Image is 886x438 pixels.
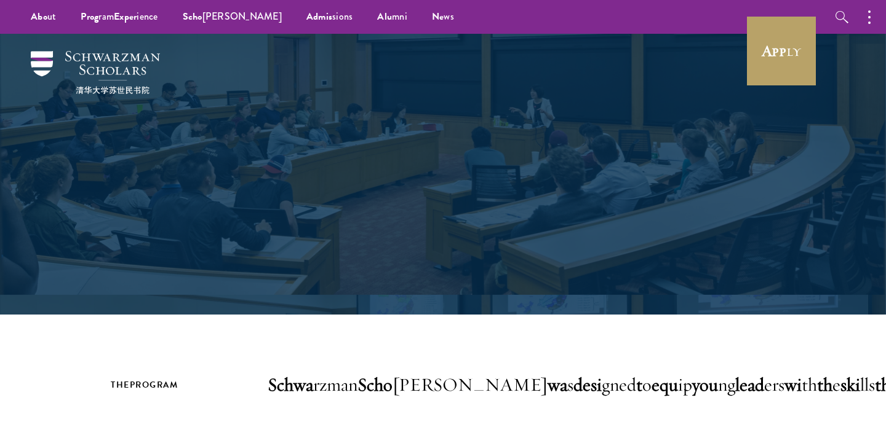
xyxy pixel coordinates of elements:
b: Ne [432,9,444,24]
b: Scho [183,9,202,24]
b: wi [784,373,802,396]
a: Apply [747,17,816,85]
b: Scho [357,373,393,396]
span: ws [432,9,454,24]
b: t [636,373,642,396]
b: Th [111,378,124,391]
span: mni [377,9,407,24]
b: App [762,41,786,60]
b: lead [735,373,764,396]
b: Alu [377,9,392,24]
b: equ [652,373,678,396]
span: sions [306,9,353,24]
b: Prog [130,378,157,391]
b: Admis [306,9,332,24]
span: e ram [111,378,178,391]
b: Schwa [268,373,313,396]
span: [PERSON_NAME] [183,9,282,24]
b: th [817,373,832,396]
b: Abo [31,9,47,24]
b: you [692,373,718,396]
span: ut [31,9,56,24]
b: wa [548,373,567,396]
b: Exper [114,9,137,24]
span: ly [762,41,801,61]
img: Schwarzman Scholars [31,51,160,94]
b: desi [573,373,602,396]
b: Prog [81,9,98,24]
span: ram ience [81,9,158,24]
b: ski [840,373,860,396]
